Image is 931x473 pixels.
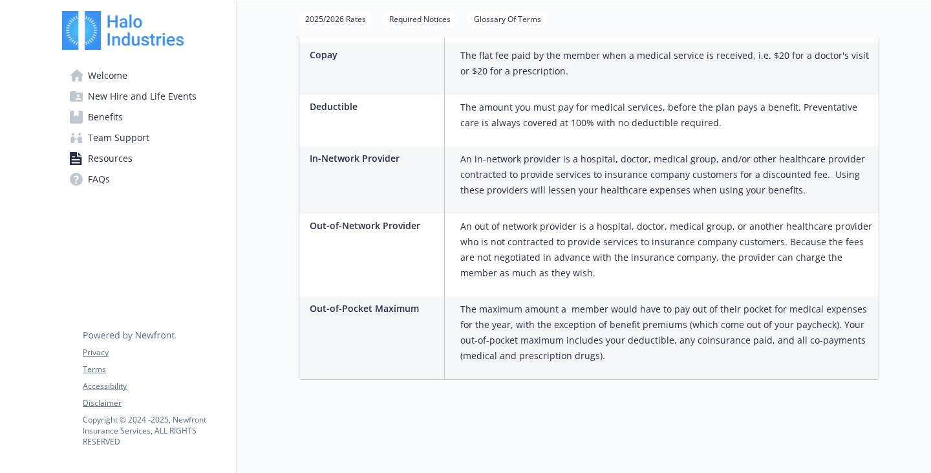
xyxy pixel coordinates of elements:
a: Team Support [62,127,226,148]
a: FAQs [62,169,226,190]
p: Copyright © 2024 - 2025 , Newfront Insurance Services, ALL RIGHTS RESERVED [83,414,225,447]
p: The maximum amount a member would have to pay out of their pocket for medical expenses for the ye... [460,302,873,364]
p: An out of network provider is a hospital, doctor, medical group, or another healthcare provider w... [460,219,873,281]
p: In-Network Provider [310,151,439,165]
span: Welcome [88,65,127,86]
span: Resources [88,148,133,169]
span: Benefits [88,107,123,127]
p: The amount you must pay for medical services, before the plan pays a benefit. Preventative care i... [460,100,873,131]
a: Resources [62,148,226,169]
p: Deductible [310,100,439,113]
a: Terms [83,364,225,375]
p: An in-network provider is a hospital, doctor, medical group, and/or other healthcare provider con... [460,151,873,198]
a: New Hire and Life Events [62,86,226,107]
a: Benefits [62,107,226,127]
p: Out-of-Network Provider [310,219,439,232]
span: Team Support [88,127,149,148]
span: FAQs [88,169,110,190]
a: Welcome [62,65,226,86]
a: 2025/2026 Rates [299,12,372,25]
p: Copay [310,48,439,61]
p: Out-of-Pocket Maximum [310,302,439,315]
p: The flat fee paid by the member when a medical service is received, i.e. $20 for a doctor's visit... [460,48,873,79]
a: Accessibility [83,380,225,392]
a: Disclaimer [83,397,225,409]
a: Glossary Of Terms [467,12,548,25]
a: Privacy [83,347,225,358]
a: Required Notices [383,12,457,25]
span: New Hire and Life Events [88,86,197,107]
